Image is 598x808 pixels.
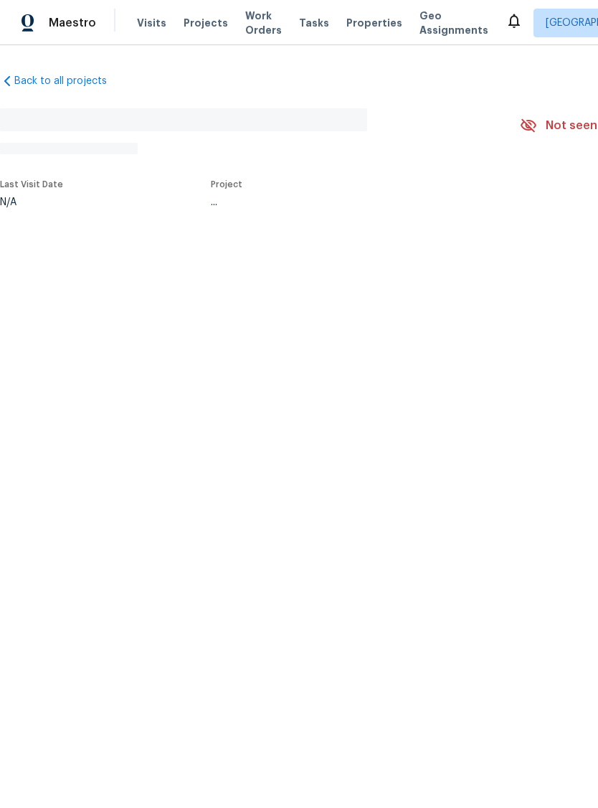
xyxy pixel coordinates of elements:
[211,197,486,207] div: ...
[346,16,402,30] span: Properties
[137,16,166,30] span: Visits
[245,9,282,37] span: Work Orders
[184,16,228,30] span: Projects
[419,9,488,37] span: Geo Assignments
[299,18,329,28] span: Tasks
[211,180,242,189] span: Project
[49,16,96,30] span: Maestro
